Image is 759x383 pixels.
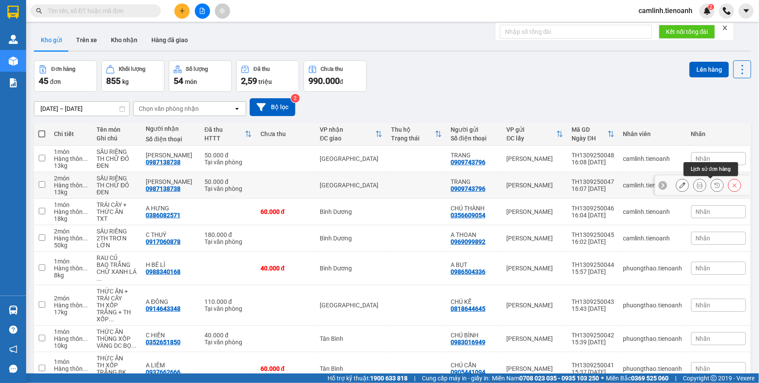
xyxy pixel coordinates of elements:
div: 16:08 [DATE] [572,159,615,166]
div: Hàng thông thường [54,155,88,162]
div: Bình Dương [320,235,382,242]
div: Chưa thu [261,130,311,137]
svg: open [234,105,241,112]
button: Chưa thu990.000đ [304,60,367,92]
strong: 0369 525 060 [631,375,669,382]
span: ... [83,335,88,342]
sup: 2 [708,4,714,10]
div: Hàng thông thường [54,235,88,242]
div: Nhân viên [623,130,682,137]
span: ... [83,235,88,242]
div: 15:57 [DATE] [572,268,615,275]
div: Tên món [97,126,137,133]
div: 50 kg [54,242,88,249]
span: copyright [711,375,717,381]
span: kg [122,78,129,85]
span: Nhãn [696,265,711,272]
button: Khối lượng855kg [101,60,164,92]
div: [PERSON_NAME] [507,265,563,272]
div: Hàng thông thường [54,335,88,342]
div: VP nhận [320,126,375,133]
strong: 1900 633 818 [370,375,408,382]
div: Lịch sử đơn hàng [684,162,738,176]
button: Số lượng54món [169,60,232,92]
div: Thu hộ [391,126,435,133]
div: KIM [146,178,196,185]
div: Khối lượng [119,66,145,72]
div: H BÊ LÍ [146,261,196,268]
div: [GEOGRAPHIC_DATA] [320,155,382,162]
div: camlinh.tienoanh [623,182,682,189]
div: 0969099892 [451,238,485,245]
div: A THOAN [451,231,498,238]
div: 0983016949 [451,339,485,346]
div: Hàng thông thường [54,365,88,372]
div: ĐC lấy [507,135,556,142]
button: Kho gửi [34,30,69,50]
div: Tại văn phòng [204,159,252,166]
div: SẦU RIÊNG [97,228,137,235]
div: Bình Dương [320,265,382,272]
div: Ngày ĐH [572,135,608,142]
div: 0986504336 [451,268,485,275]
div: Chọn văn phòng nhận [139,104,199,113]
th: Toggle SortBy [387,123,446,146]
div: 10 kg [54,342,88,349]
span: Cung cấp máy in - giấy in: [422,373,490,383]
div: phuongthao.tienoanh [623,265,682,272]
span: Nhãn [696,365,711,372]
button: caret-down [739,3,754,19]
span: 45 [39,76,48,86]
span: Nhãn [696,155,711,162]
div: Hàng thông thường [54,182,88,189]
input: Select a date range. [34,102,129,116]
div: TH1309250048 [572,152,615,159]
th: Toggle SortBy [200,123,256,146]
div: 0818644645 [451,305,485,312]
div: [PERSON_NAME] [507,182,563,189]
span: ... [83,182,88,189]
div: 8 kg [54,272,88,279]
div: 0937662666 [146,369,181,376]
div: Tân Bình [320,335,382,342]
button: aim [215,3,230,19]
div: 1 món [54,358,88,365]
div: 16:07 [DATE] [572,185,615,192]
button: Lên hàng [689,62,729,77]
span: Miền Nam [492,373,599,383]
span: camlinh.tienoanh [632,5,699,16]
span: đ [340,78,343,85]
img: phone-icon [723,7,731,15]
input: Nhập số tổng đài [500,25,652,39]
div: Ghi chú [97,135,137,142]
span: ... [97,275,102,282]
div: KIM [146,152,196,159]
span: 855 [106,76,120,86]
div: CHÚ CẨN [451,362,498,369]
div: 0909743796 [451,159,485,166]
div: 110.000 đ [204,298,252,305]
span: close [722,25,728,31]
div: 15:37 [DATE] [572,369,615,376]
div: CHÚ KẾ [451,298,498,305]
div: 16:04 [DATE] [572,212,615,219]
div: Người gửi [451,126,498,133]
th: Toggle SortBy [568,123,619,146]
div: 50.000 đ [204,178,252,185]
div: Mã GD [572,126,608,133]
button: Kho nhận [104,30,144,50]
div: 18 kg [54,215,88,222]
div: TH1309250043 [572,298,615,305]
button: plus [174,3,190,19]
div: 180.000 đ [204,231,252,238]
img: solution-icon [9,78,18,87]
span: ... [83,365,88,372]
div: BAO TRẮNG CHỮ XANH LÁ ĐỎ [97,261,137,282]
span: caret-down [742,7,750,15]
div: 13 kg [54,162,88,169]
span: aim [219,8,225,14]
div: 2 món [54,175,88,182]
span: | [675,373,676,383]
span: ... [83,208,88,215]
div: 17 kg [54,309,88,316]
